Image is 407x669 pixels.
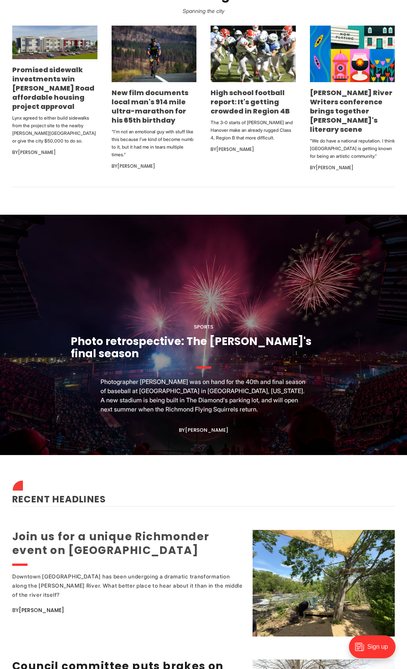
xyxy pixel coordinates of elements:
[310,88,392,134] a: [PERSON_NAME] River Writers conference brings together [PERSON_NAME]'s literary scene
[342,632,407,669] iframe: portal-trigger
[185,426,228,434] a: [PERSON_NAME]
[211,145,296,154] div: By
[117,163,155,169] a: [PERSON_NAME]
[12,148,97,157] div: By
[12,529,209,558] a: Join us for a unique Richmonder event on [GEOGRAPHIC_DATA]
[216,146,254,152] a: [PERSON_NAME]
[310,163,395,172] div: By
[112,162,197,171] div: By
[310,137,395,160] p: “We do have a national reputation. I think [GEOGRAPHIC_DATA] is getting known for being an artist...
[12,6,395,16] p: Spanning the city
[211,88,290,116] a: High school football report: It's getting crowded in Region 4B
[12,572,243,599] div: Downtown [GEOGRAPHIC_DATA] has been undergoing a dramatic transformation along the [PERSON_NAME] ...
[12,606,243,615] div: By
[112,26,197,82] img: New film documents local man's 914 mile ultra-marathon for his 65th birthday
[194,323,213,330] a: Sports
[211,119,296,142] p: The 3-0 starts of [PERSON_NAME] and Hanover make an already rugged Class 4, Region B that more di...
[316,164,353,171] a: [PERSON_NAME]
[12,26,97,59] img: Promised sidewalk investments win Snead Road affordable housing project approval
[12,114,97,145] p: Lynx agreed to either build sidewalks from the project site to the nearby [PERSON_NAME][GEOGRAPHI...
[112,128,197,159] p: "I’m not an emotional guy with stuff like this because I’ve kind of become numb to it, but it had...
[12,483,395,506] h2: Recent Headlines
[19,606,64,614] a: [PERSON_NAME]
[18,149,56,156] a: [PERSON_NAME]
[211,26,296,82] img: High school football report: It's getting crowded in Region 4B
[71,334,311,361] a: Photo retrospective: The [PERSON_NAME]'s final season
[253,530,395,637] img: Join us for a unique Richmonder event on Sharp's Island
[12,65,94,111] a: Promised sidewalk investments win [PERSON_NAME] Road affordable housing project approval
[310,26,395,82] img: James River Writers conference brings together Richmond's literary scene
[112,88,188,125] a: New film documents local man's 914 mile ultra-marathon for his 65th birthday
[101,377,307,414] p: Photographer [PERSON_NAME] was on hand for the 40th and final season of baseball at [GEOGRAPHIC_D...
[179,427,228,433] div: By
